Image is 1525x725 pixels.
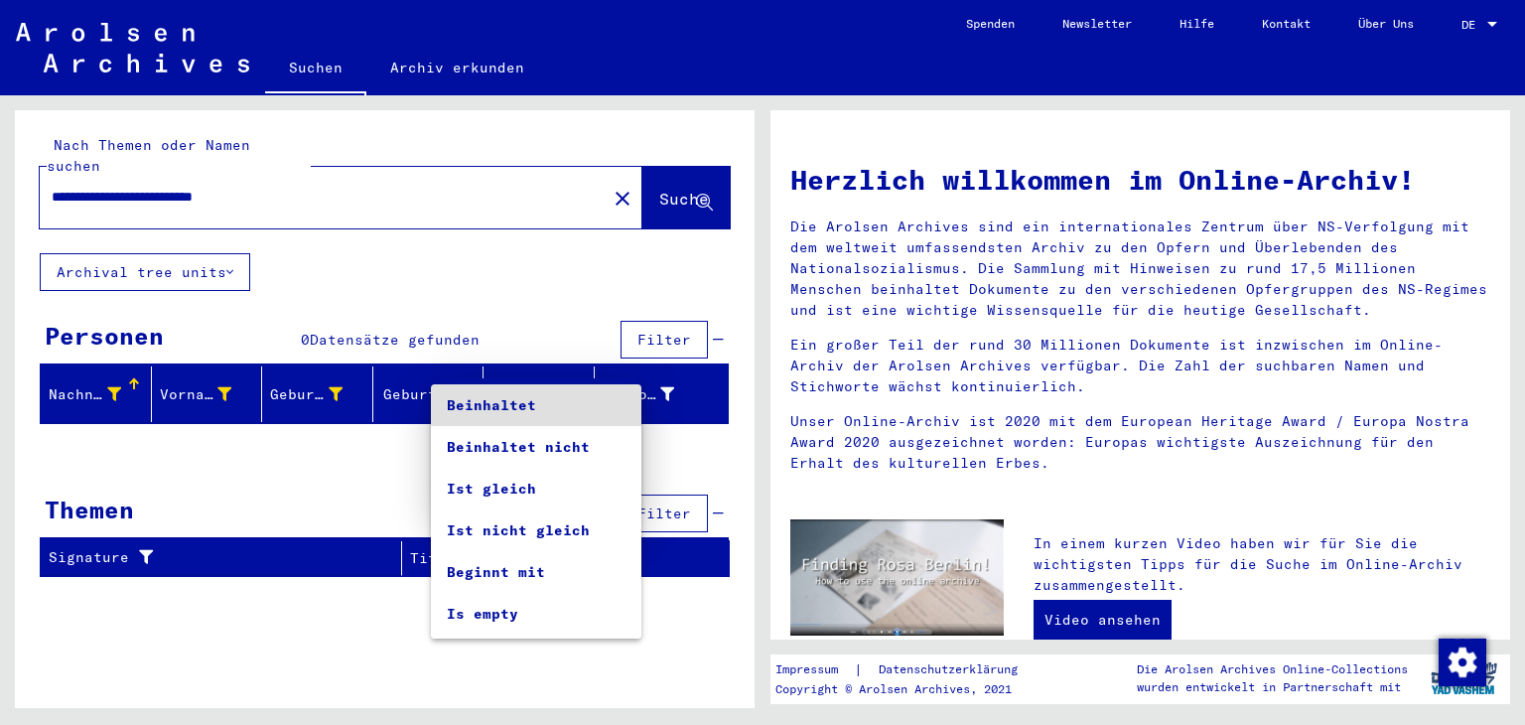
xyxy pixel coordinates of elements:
img: Zustimmung ändern [1439,639,1486,686]
span: Beinhaltet nicht [447,426,625,468]
span: Is empty [447,593,625,635]
span: Ist gleich [447,468,625,509]
span: Ist nicht gleich [447,509,625,551]
span: Is not empty [447,635,625,676]
span: Beginnt mit [447,551,625,593]
span: Beinhaltet [447,384,625,426]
